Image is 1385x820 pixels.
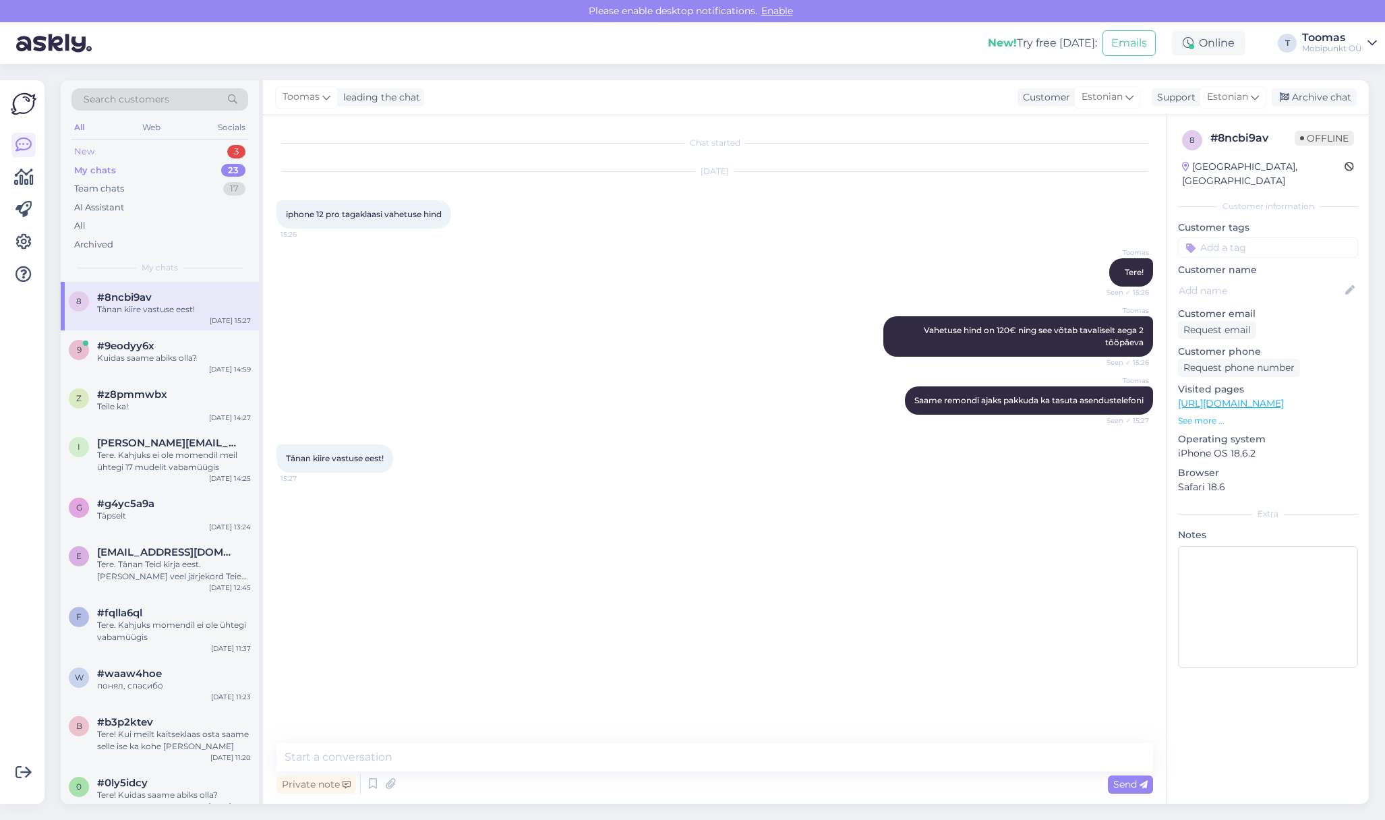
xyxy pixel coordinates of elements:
span: edvinkristofor21@gmail.com [97,546,237,558]
div: 3 [227,145,245,158]
span: igor.jelfimov@gmail.com [97,437,237,449]
span: #9eodyy6x [97,340,154,352]
div: 17 [223,182,245,196]
p: Customer phone [1178,345,1358,359]
div: Tere. Kahjuks momendil ei ole ühtegi vabamüügis [97,619,251,643]
span: 9 [77,345,82,355]
span: Toomas [1098,376,1149,386]
div: All [71,119,87,136]
div: Teile ka! [97,401,251,413]
div: Request email [1178,321,1256,339]
div: понял, спасибо [97,680,251,692]
span: Estonian [1082,90,1123,105]
span: Search customers [84,92,169,107]
div: Extra [1178,508,1358,520]
div: [DATE] [276,165,1153,177]
div: leading the chat [338,90,420,105]
div: Tere. Tänan Teid kirja eest. [PERSON_NAME] veel järjekord Teie tellimuseni jõudnud ei ole. Loodet... [97,558,251,583]
div: Tere! Kuidas saame abiks olla? [97,789,251,801]
span: Saame remondi ajaks pakkuda ka tasuta asendustelefoni [914,395,1144,405]
p: See more ... [1178,415,1358,427]
div: [DATE] 12:45 [209,583,251,593]
div: New [74,145,94,158]
div: Kuidas saame abiks olla? [97,352,251,364]
span: Seen ✓ 15:26 [1098,287,1149,297]
span: z [76,393,82,403]
div: All [74,219,86,233]
div: Socials [215,119,248,136]
div: Customer information [1178,200,1358,212]
div: Tere. Kahjuks ei ole momendil meil ühtegi 17 mudelit vabamüügis [97,449,251,473]
span: #waaw4hoe [97,668,162,680]
span: 0 [76,782,82,792]
div: [DATE] 10:54 [208,801,251,811]
p: Browser [1178,466,1358,480]
div: Online [1172,31,1245,55]
img: Askly Logo [11,91,36,117]
span: f [76,612,82,622]
p: Notes [1178,528,1358,542]
span: iphone 12 pro tagaklaasi vahetuse hind [286,209,442,219]
p: Customer tags [1178,221,1358,235]
div: Customer [1018,90,1070,105]
div: Archived [74,238,113,252]
div: Request phone number [1178,359,1300,377]
span: 8 [1189,135,1195,145]
div: [DATE] 13:24 [209,522,251,532]
span: #z8pmmwbx [97,388,167,401]
div: Chat started [276,137,1153,149]
span: i [78,442,80,452]
div: [DATE] 15:27 [210,316,251,326]
span: 8 [76,296,82,306]
span: 15:26 [281,229,331,239]
p: Customer name [1178,263,1358,277]
div: # 8ncbi9av [1210,130,1295,146]
span: g [76,502,82,512]
span: e [76,551,82,561]
span: My chats [142,262,178,274]
div: AI Assistant [74,201,124,214]
input: Add a tag [1178,237,1358,258]
div: [DATE] 11:23 [211,692,251,702]
div: T [1278,34,1297,53]
div: Team chats [74,182,124,196]
button: Emails [1102,30,1156,56]
p: Customer email [1178,307,1358,321]
p: Visited pages [1178,382,1358,397]
span: Seen ✓ 15:27 [1098,415,1149,426]
div: Mobipunkt OÜ [1302,43,1362,54]
div: Support [1152,90,1196,105]
span: Offline [1295,131,1354,146]
span: #g4yc5a9a [97,498,154,510]
a: [URL][DOMAIN_NAME] [1178,397,1284,409]
p: Operating system [1178,432,1358,446]
span: Estonian [1207,90,1248,105]
div: Try free [DATE]: [988,35,1097,51]
div: Toomas [1302,32,1362,43]
span: Toomas [283,90,320,105]
span: Tänan kiire vastuse eest! [286,453,384,463]
span: Send [1113,778,1148,790]
div: Archive chat [1272,88,1357,107]
div: [DATE] 14:27 [209,413,251,423]
span: Tere! [1125,267,1144,277]
b: New! [988,36,1017,49]
span: Enable [757,5,797,17]
div: [DATE] 14:25 [209,473,251,484]
span: #0ly5idcy [97,777,148,789]
div: [GEOGRAPHIC_DATA], [GEOGRAPHIC_DATA] [1182,160,1345,188]
div: Täpselt [97,510,251,522]
span: w [75,672,84,682]
div: [DATE] 11:20 [210,753,251,763]
span: #8ncbi9av [97,291,152,303]
span: #b3p2ktev [97,716,153,728]
span: Toomas [1098,305,1149,316]
div: Private note [276,775,356,794]
div: Tänan kiire vastuse eest! [97,303,251,316]
span: 15:27 [281,473,331,484]
span: Vahetuse hind on 120€ ning see võtab tavaliselt aega 2 tööpäeva [924,325,1146,347]
span: Toomas [1098,247,1149,258]
div: Tere! Kui meilt kaitseklaas osta saame selle ise ka kohe [PERSON_NAME] [97,728,251,753]
p: iPhone OS 18.6.2 [1178,446,1358,461]
a: ToomasMobipunkt OÜ [1302,32,1377,54]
